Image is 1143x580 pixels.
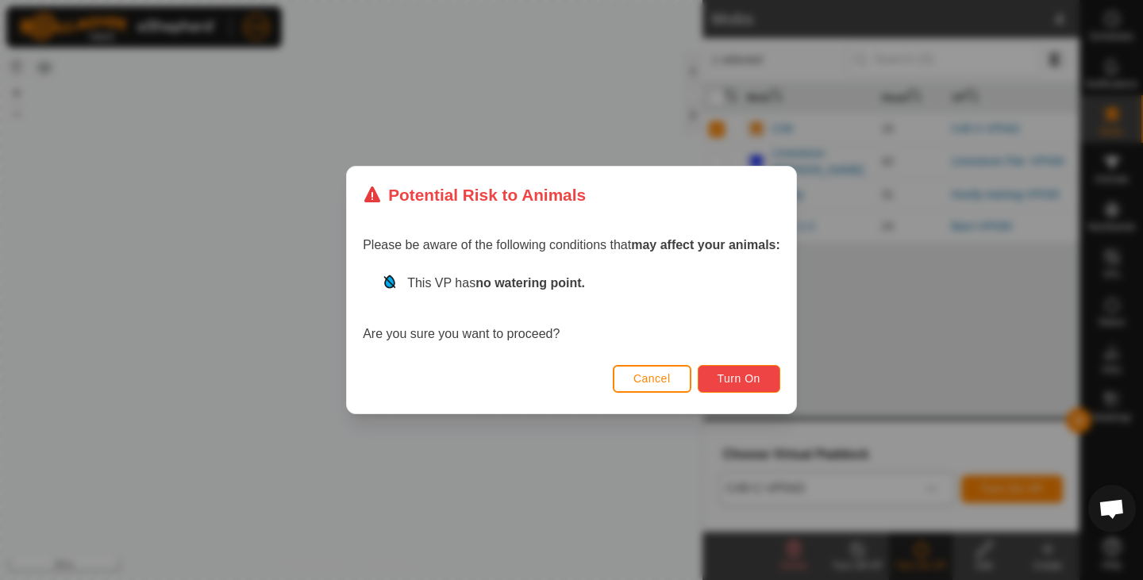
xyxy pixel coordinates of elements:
[1088,485,1136,532] div: Open chat
[631,238,780,252] strong: may affect your animals:
[407,276,585,290] span: This VP has
[363,238,780,252] span: Please be aware of the following conditions that
[718,372,760,385] span: Turn On
[633,372,671,385] span: Cancel
[363,182,586,207] div: Potential Risk to Animals
[363,274,780,344] div: Are you sure you want to proceed?
[475,276,585,290] strong: no watering point.
[698,365,780,393] button: Turn On
[613,365,691,393] button: Cancel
